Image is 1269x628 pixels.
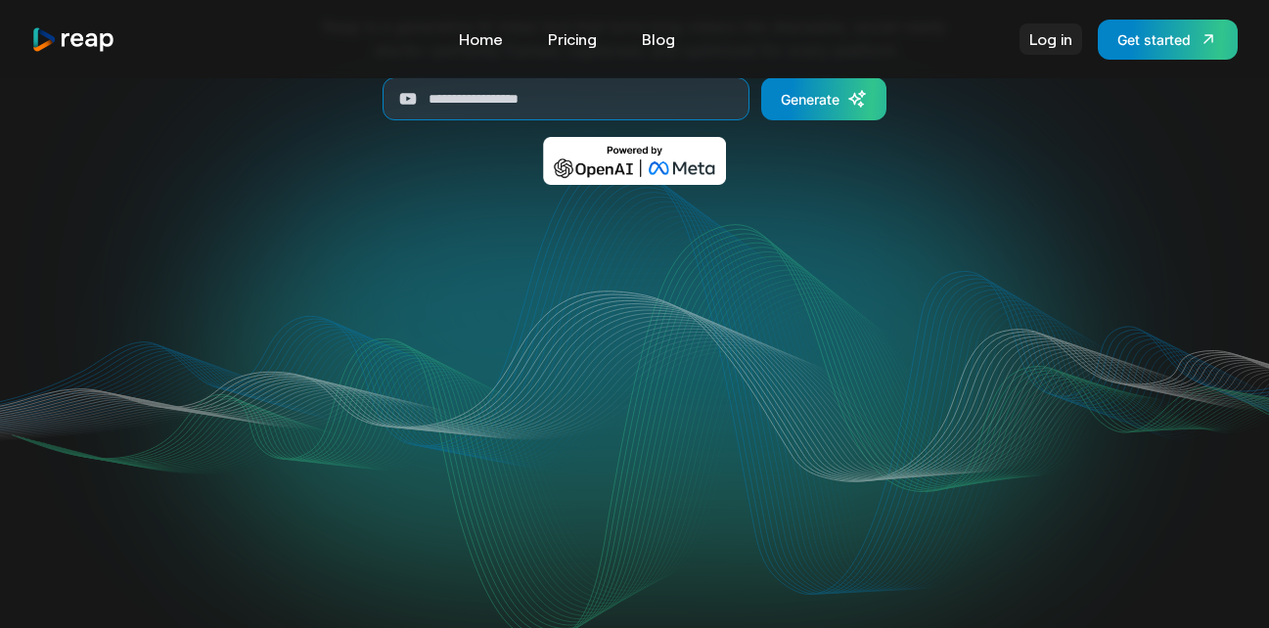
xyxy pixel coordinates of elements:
a: Get started [1098,20,1238,60]
img: Powered by OpenAI & Meta [543,137,726,185]
a: Log in [1020,23,1082,55]
a: Pricing [538,23,607,55]
a: Generate [761,77,886,120]
a: home [31,26,115,53]
a: Blog [632,23,685,55]
div: Generate [781,89,839,110]
div: Get started [1117,29,1191,50]
img: reap logo [31,26,115,53]
form: Generate Form [228,77,1042,120]
video: Your browser does not support the video tag. [241,213,1028,607]
a: Home [449,23,513,55]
